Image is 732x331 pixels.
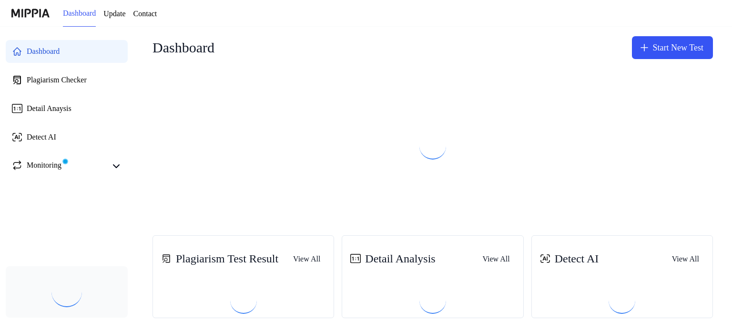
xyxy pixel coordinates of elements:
div: Detail Analysis [348,250,441,268]
a: Detail Anaysis [6,97,128,120]
div: Plagiarism Checker [27,74,93,86]
button: Start New Test [623,36,713,59]
a: View All [287,249,328,269]
button: View All [287,250,328,269]
a: Dashboard [63,0,102,27]
div: Monitoring [27,160,65,173]
div: Dashboard [152,36,222,59]
div: Detect AI [27,131,59,143]
a: Update [109,8,135,20]
a: Plagiarism Checker [6,69,128,91]
a: View All [477,249,518,269]
div: Dashboard [27,46,65,57]
div: Detect AI [538,250,603,268]
a: Dashboard [6,40,128,63]
div: Detail Anaysis [27,103,74,114]
a: Monitoring [11,160,107,173]
button: View All [666,250,707,269]
button: View All [477,250,518,269]
a: View All [666,249,707,269]
a: Contact [142,8,171,20]
div: Plagiarism Test Result [159,240,287,277]
a: Detect AI [6,126,128,149]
